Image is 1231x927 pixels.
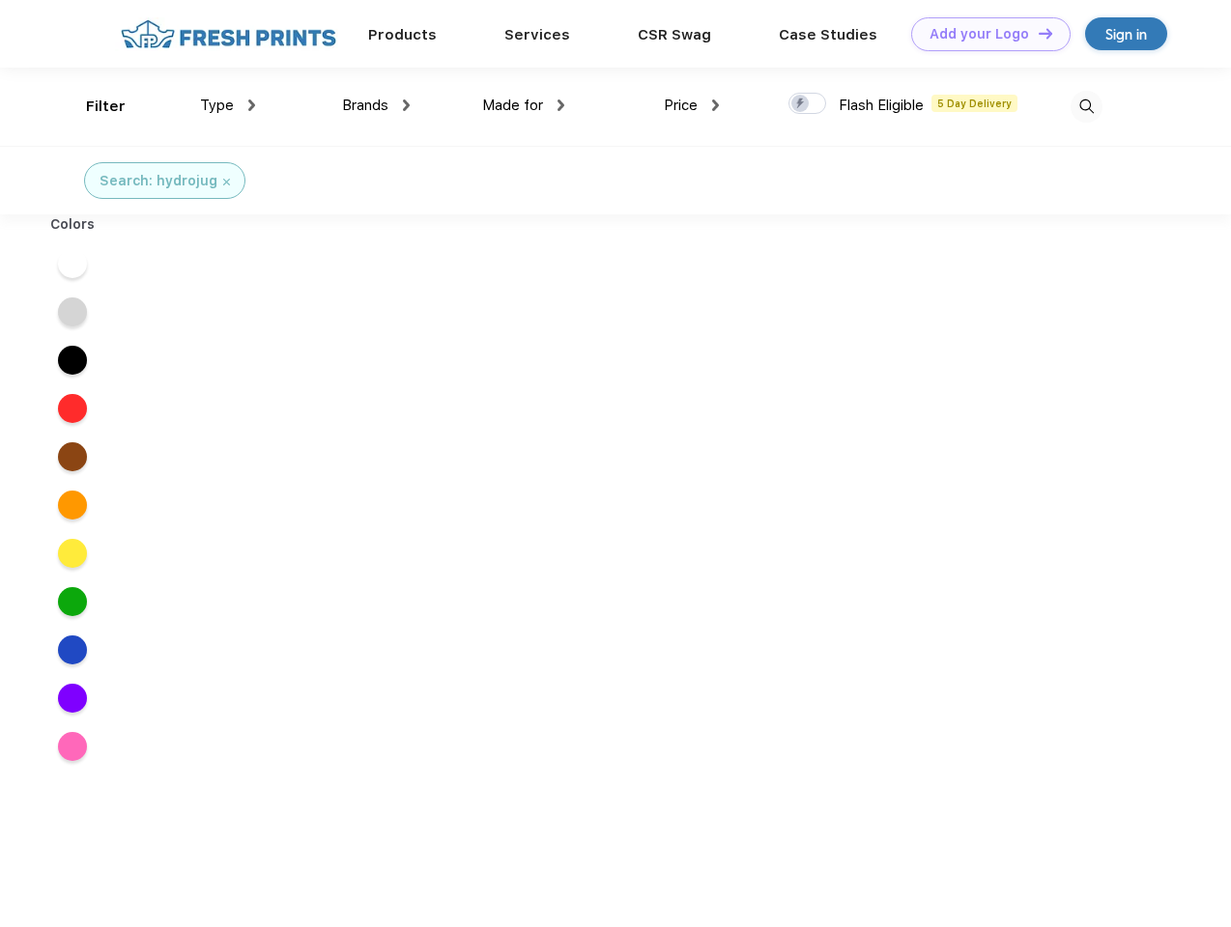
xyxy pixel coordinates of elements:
[36,214,110,235] div: Colors
[558,99,564,111] img: dropdown.png
[664,97,698,114] span: Price
[368,26,437,43] a: Products
[839,97,924,114] span: Flash Eligible
[223,179,230,185] img: filter_cancel.svg
[200,97,234,114] span: Type
[403,99,410,111] img: dropdown.png
[342,97,388,114] span: Brands
[930,26,1029,42] div: Add your Logo
[1105,23,1147,45] div: Sign in
[86,96,126,118] div: Filter
[115,17,342,51] img: fo%20logo%202.webp
[100,171,217,191] div: Search: hydrojug
[1039,28,1052,39] img: DT
[482,97,543,114] span: Made for
[712,99,719,111] img: dropdown.png
[248,99,255,111] img: dropdown.png
[931,95,1017,112] span: 5 Day Delivery
[1085,17,1167,50] a: Sign in
[1071,91,1102,123] img: desktop_search.svg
